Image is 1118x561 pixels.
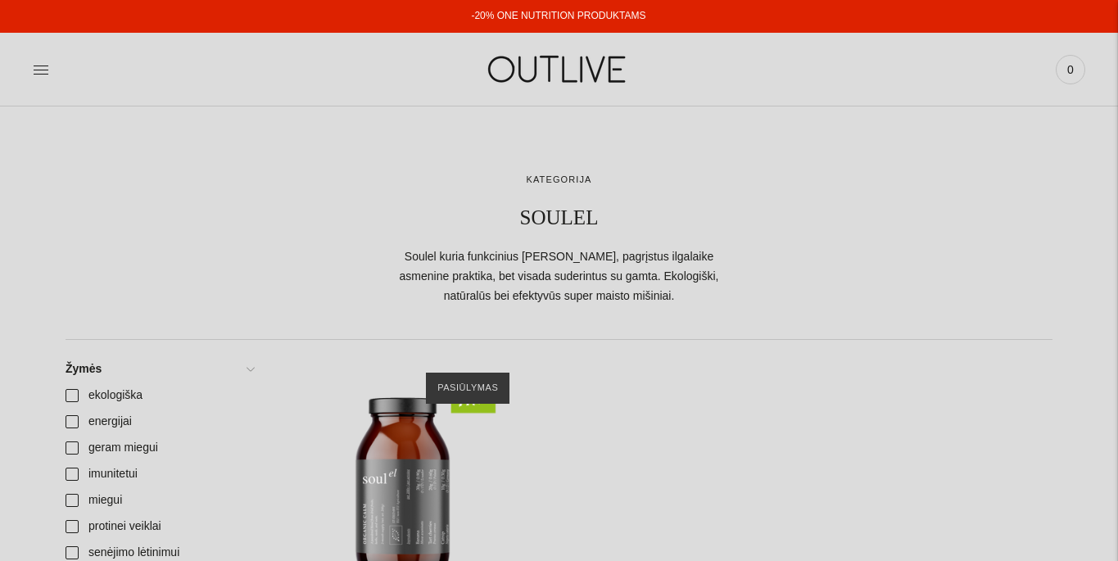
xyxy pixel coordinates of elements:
[1056,52,1085,88] a: 0
[56,356,263,382] a: Žymės
[456,41,661,97] img: OUTLIVE
[56,409,263,435] a: energijai
[56,461,263,487] a: imunitetui
[56,382,263,409] a: ekologiška
[56,513,263,540] a: protinei veiklai
[1059,58,1082,81] span: 0
[56,435,263,461] a: geram miegui
[56,487,263,513] a: miegui
[471,10,645,21] a: -20% ONE NUTRITION PRODUKTAMS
